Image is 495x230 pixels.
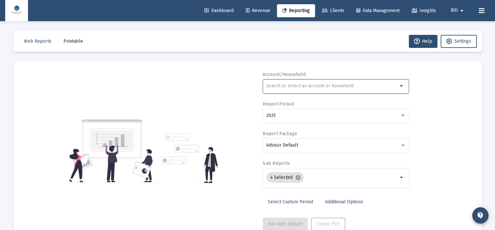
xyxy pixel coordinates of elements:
[263,161,290,166] label: Sub Reports
[414,38,432,44] span: Help
[266,113,276,118] span: 2025
[322,8,344,13] span: Clients
[406,4,441,17] a: Insights
[451,8,458,13] span: Bill
[356,8,400,13] span: Data Management
[246,8,270,13] span: Revenue
[441,35,477,48] button: Settings
[409,35,437,48] button: Help
[458,4,466,17] mat-icon: arrow_drop_down
[58,35,88,48] button: Printable
[282,8,310,13] span: Reporting
[10,4,23,17] img: Dashboard
[454,38,471,44] span: Settings
[398,174,406,181] mat-icon: arrow_drop_down
[68,119,157,183] img: reporting
[325,199,363,205] span: Additional Options
[266,142,298,148] span: Advisor Default
[398,82,406,90] mat-icon: arrow_drop_down
[63,38,83,44] span: Printable
[266,172,304,183] mat-chip: 4 Selected
[263,101,294,107] label: Report Period
[317,221,340,227] span: Create PDF
[476,211,484,219] mat-icon: contact_support
[199,4,239,17] a: Dashboard
[268,199,313,205] span: Select Custom Period
[204,8,234,13] span: Dashboard
[268,221,303,227] span: Run Web Report
[24,38,51,44] span: Web Reports
[295,175,301,180] mat-icon: cancel
[412,8,436,13] span: Insights
[277,4,315,17] a: Reporting
[19,35,57,48] button: Web Reports
[266,171,398,184] mat-chip-list: Selection
[161,133,218,183] img: reporting-alt
[263,131,297,137] label: Report Package
[241,4,275,17] a: Revenue
[266,83,398,89] input: Search or select an account or household
[263,72,306,77] label: Account/Household
[317,4,350,17] a: Clients
[351,4,405,17] a: Data Management
[443,4,474,17] button: Bill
